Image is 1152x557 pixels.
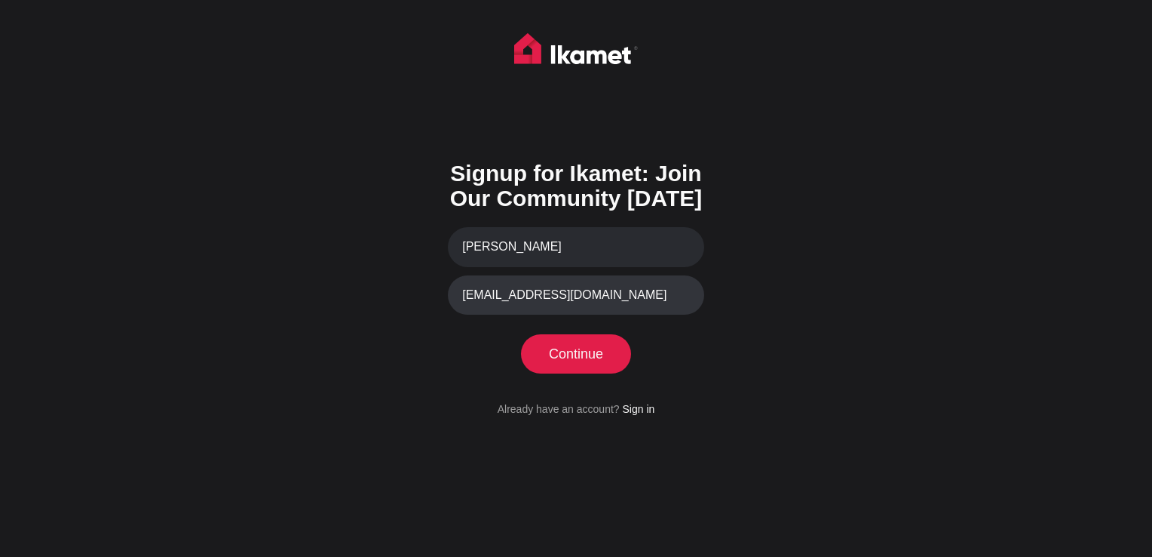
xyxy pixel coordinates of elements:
[448,161,704,211] h1: Signup for Ikamet: Join Our Community [DATE]
[525,334,628,374] button: Continue
[448,275,704,315] input: Your email address
[514,33,638,71] img: Ikamet home
[622,403,654,415] a: Sign in
[498,403,620,415] span: Already have an account?
[448,227,704,267] input: Your name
